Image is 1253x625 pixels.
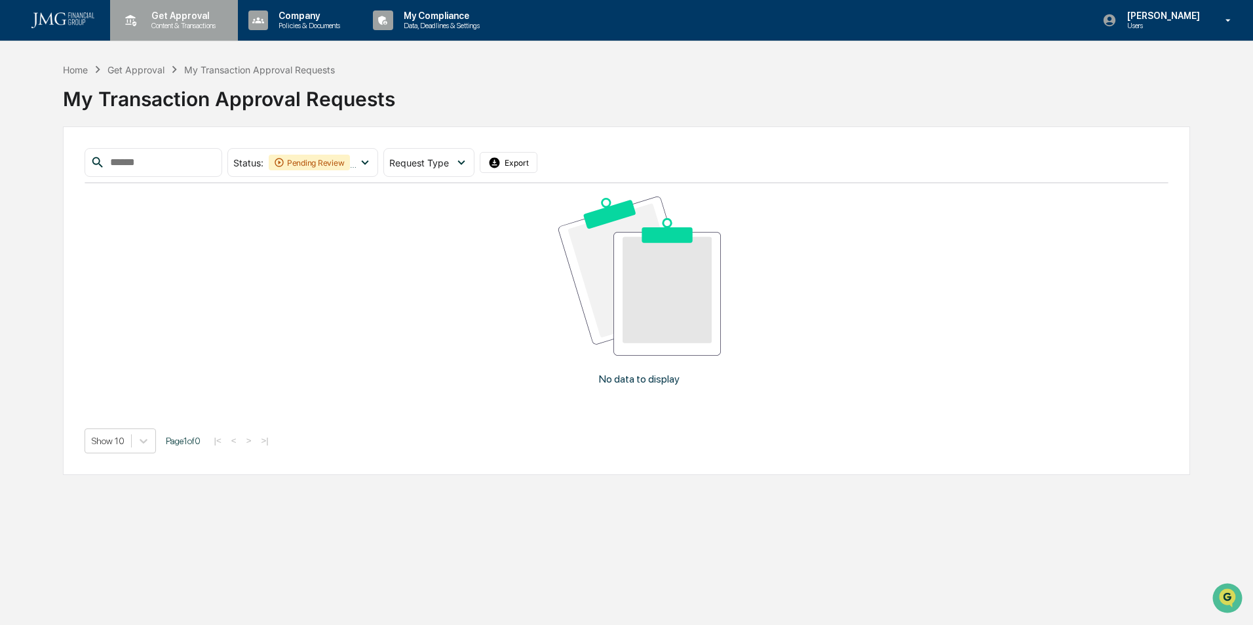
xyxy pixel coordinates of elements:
[26,165,85,178] span: Preclearance
[8,185,88,208] a: 🔎Data Lookup
[393,21,486,30] p: Data, Deadlines & Settings
[268,10,347,21] p: Company
[8,160,90,183] a: 🖐️Preclearance
[92,221,159,232] a: Powered byPylon
[141,21,222,30] p: Content & Transactions
[108,165,163,178] span: Attestations
[107,64,164,75] div: Get Approval
[13,191,24,202] div: 🔎
[13,100,37,124] img: 1746055101610-c473b297-6a78-478c-a979-82029cc54cd1
[166,436,201,446] span: Page 1 of 0
[141,10,222,21] p: Get Approval
[184,64,335,75] div: My Transaction Approval Requests
[268,21,347,30] p: Policies & Documents
[1211,582,1246,617] iframe: Open customer support
[34,60,216,73] input: Clear
[242,435,256,446] button: >
[269,155,350,170] div: Pending Review
[45,100,215,113] div: Start new chat
[90,160,168,183] a: 🗄️Attestations
[480,152,537,173] button: Export
[63,77,1191,111] div: My Transaction Approval Requests
[63,64,88,75] div: Home
[45,113,166,124] div: We're available if you need us!
[227,435,241,446] button: <
[599,373,680,385] p: No data to display
[13,28,239,48] p: How can we help?
[558,197,721,355] img: No data
[210,435,225,446] button: |<
[389,157,449,168] span: Request Type
[257,435,272,446] button: >|
[1117,10,1206,21] p: [PERSON_NAME]
[31,12,94,28] img: logo
[223,104,239,120] button: Start new chat
[393,10,486,21] p: My Compliance
[95,166,106,177] div: 🗄️
[233,157,263,168] span: Status :
[13,166,24,177] div: 🖐️
[1117,21,1206,30] p: Users
[26,190,83,203] span: Data Lookup
[130,222,159,232] span: Pylon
